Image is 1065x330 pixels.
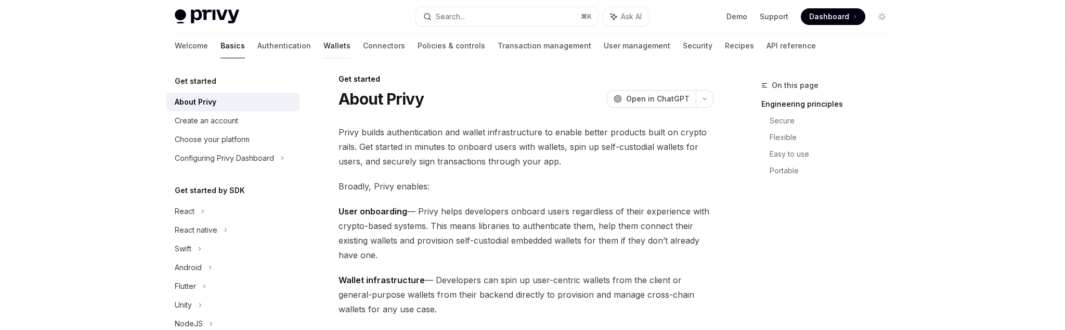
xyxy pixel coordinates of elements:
span: — Privy helps developers onboard users regardless of their experience with crypto-based systems. ... [339,204,713,262]
a: Connectors [363,33,405,58]
a: Engineering principles [761,96,899,112]
a: Recipes [725,33,754,58]
button: Search...⌘K [416,7,598,26]
span: Broadly, Privy enables: [339,179,713,194]
button: Toggle dark mode [874,8,890,25]
a: Security [683,33,712,58]
a: Welcome [175,33,208,58]
strong: User onboarding [339,206,407,217]
strong: Wallet infrastructure [339,275,425,285]
a: Policies & controls [418,33,485,58]
a: Demo [726,11,747,22]
a: Portable [770,162,899,179]
button: Open in ChatGPT [607,90,696,108]
div: Configuring Privy Dashboard [175,152,274,164]
a: Support [760,11,788,22]
span: — Developers can spin up user-centric wallets from the client or general-purpose wallets from the... [339,273,713,316]
button: Ask AI [603,7,649,26]
span: Ask AI [621,11,642,22]
div: Choose your platform [175,133,250,146]
a: Easy to use [770,146,899,162]
a: Transaction management [498,33,591,58]
h5: Get started by SDK [175,184,245,197]
div: Create an account [175,115,238,127]
a: Create an account [166,111,300,130]
div: Flutter [175,280,196,293]
div: Get started [339,74,713,84]
div: React native [175,224,217,236]
span: Dashboard [809,11,849,22]
a: User management [604,33,670,58]
span: Privy builds authentication and wallet infrastructure to enable better products built on crypto r... [339,125,713,169]
h5: Get started [175,75,216,87]
h1: About Privy [339,90,424,108]
a: Choose your platform [166,130,300,149]
a: Dashboard [801,8,865,25]
div: Unity [175,299,192,311]
span: Open in ChatGPT [626,94,690,104]
a: Flexible [770,129,899,146]
span: ⌘ K [581,12,592,21]
div: NodeJS [175,318,203,330]
div: Search... [436,10,465,23]
div: React [175,205,194,218]
a: About Privy [166,93,300,111]
a: API reference [767,33,816,58]
a: Wallets [323,33,350,58]
a: Basics [220,33,245,58]
span: On this page [772,79,819,92]
img: light logo [175,9,239,24]
div: Android [175,261,202,274]
div: About Privy [175,96,216,108]
a: Authentication [257,33,311,58]
div: Swift [175,243,191,255]
a: Secure [770,112,899,129]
